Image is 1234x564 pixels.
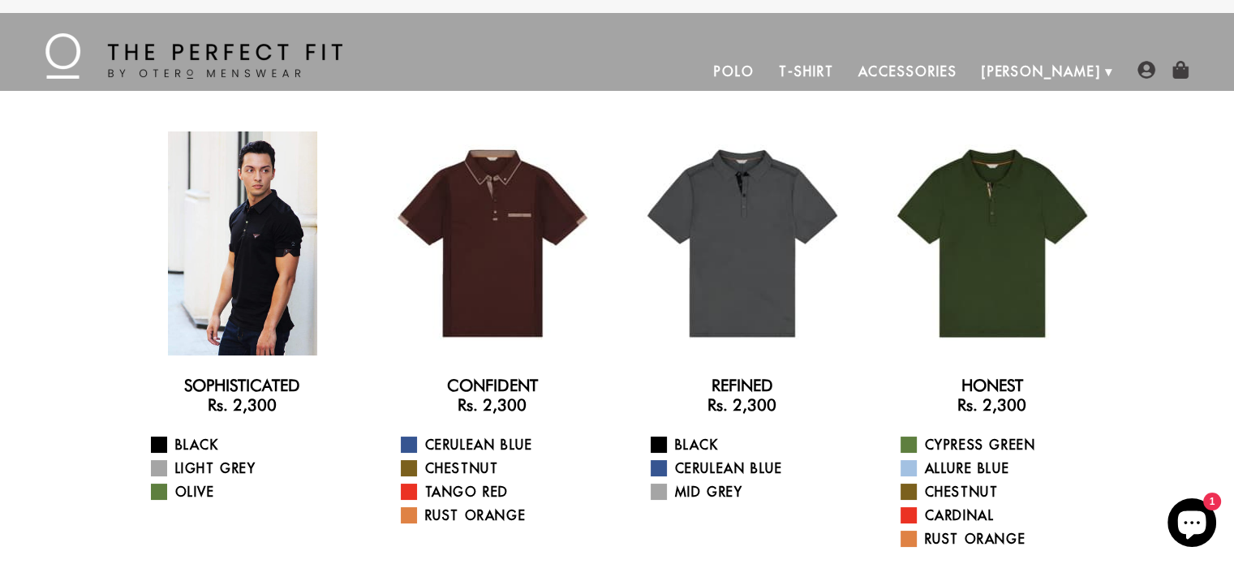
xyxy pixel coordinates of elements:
[767,52,845,91] a: T-Shirt
[961,376,1023,395] a: Honest
[151,435,355,454] a: Black
[630,395,854,415] h3: Rs. 2,300
[901,529,1104,549] a: Rust Orange
[45,33,342,79] img: The Perfect Fit - by Otero Menswear - Logo
[151,459,355,478] a: Light Grey
[1172,61,1189,79] img: shopping-bag-icon.png
[901,506,1104,525] a: Cardinal
[651,435,854,454] a: Black
[401,459,604,478] a: Chestnut
[901,459,1104,478] a: Allure Blue
[1163,498,1221,551] inbox-online-store-chat: Shopify online store chat
[401,435,604,454] a: Cerulean Blue
[381,395,604,415] h3: Rs. 2,300
[880,395,1104,415] h3: Rs. 2,300
[901,435,1104,454] a: Cypress Green
[401,482,604,502] a: Tango Red
[901,482,1104,502] a: Chestnut
[712,376,773,395] a: Refined
[131,395,355,415] h3: Rs. 2,300
[1137,61,1155,79] img: user-account-icon.png
[702,52,767,91] a: Polo
[845,52,969,91] a: Accessories
[651,482,854,502] a: Mid Grey
[970,52,1113,91] a: [PERSON_NAME]
[151,482,355,502] a: Olive
[401,506,604,525] a: Rust Orange
[651,459,854,478] a: Cerulean Blue
[447,376,538,395] a: Confident
[184,376,300,395] a: Sophisticated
